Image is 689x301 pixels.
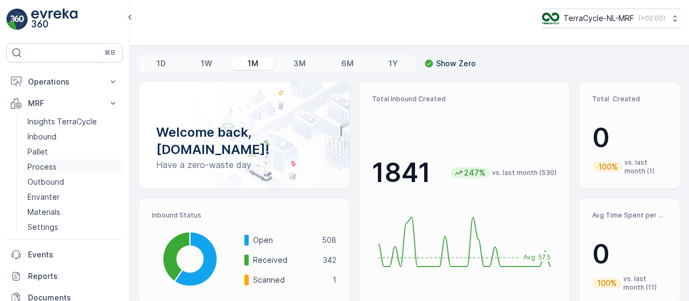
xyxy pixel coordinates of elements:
[333,275,336,285] p: 1
[6,244,123,265] a: Events
[156,158,332,171] p: Have a zero-waste day
[293,58,306,69] p: 3M
[201,58,212,69] p: 1W
[6,9,28,30] img: logo
[28,76,101,87] p: Operations
[31,9,78,30] img: logo_light-DOdMpM7g.png
[152,211,336,220] p: Inbound Status
[27,146,48,157] p: Pallet
[28,98,101,109] p: MRF
[27,162,57,172] p: Process
[23,190,123,205] a: Envanter
[564,13,634,24] p: TerraCycle-NL-MRF
[592,122,667,154] p: 0
[23,159,123,174] a: Process
[323,255,336,265] p: 342
[23,205,123,220] a: Materials
[23,129,123,144] a: Inbound
[341,58,354,69] p: 6M
[27,177,64,187] p: Outbound
[623,275,667,292] p: vs. last month (11)
[27,207,60,218] p: Materials
[436,58,476,69] p: Show Zero
[542,12,559,24] img: TC_v739CUj.png
[23,144,123,159] a: Pallet
[638,14,665,23] p: ( +02:00 )
[248,58,258,69] p: 1M
[6,71,123,93] button: Operations
[253,275,326,285] p: Scanned
[592,211,667,220] p: Avg Time Spent per Process (hr)
[372,95,557,103] p: Total Inbound Created
[592,95,667,103] p: Total Created
[104,48,115,57] p: ⌘B
[597,162,619,172] p: 100%
[389,58,398,69] p: 1Y
[27,116,97,127] p: Insights TerraCycle
[592,238,667,270] p: 0
[463,167,487,178] p: 247%
[27,192,60,202] p: Envanter
[27,222,58,233] p: Settings
[28,249,118,260] p: Events
[253,255,316,265] p: Received
[23,174,123,190] a: Outbound
[6,265,123,287] a: Reports
[23,220,123,235] a: Settings
[156,124,332,158] p: Welcome back, [DOMAIN_NAME]!
[6,93,123,114] button: MRF
[23,114,123,129] a: Insights TerraCycle
[157,58,166,69] p: 1D
[27,131,57,142] p: Inbound
[492,169,557,177] p: vs. last month (530)
[596,278,618,289] p: 100%
[28,271,118,282] p: Reports
[542,9,680,28] button: TerraCycle-NL-MRF(+02:00)
[372,157,431,189] p: 1841
[624,158,667,176] p: vs. last month (1)
[322,235,336,246] p: 508
[253,235,315,246] p: Open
